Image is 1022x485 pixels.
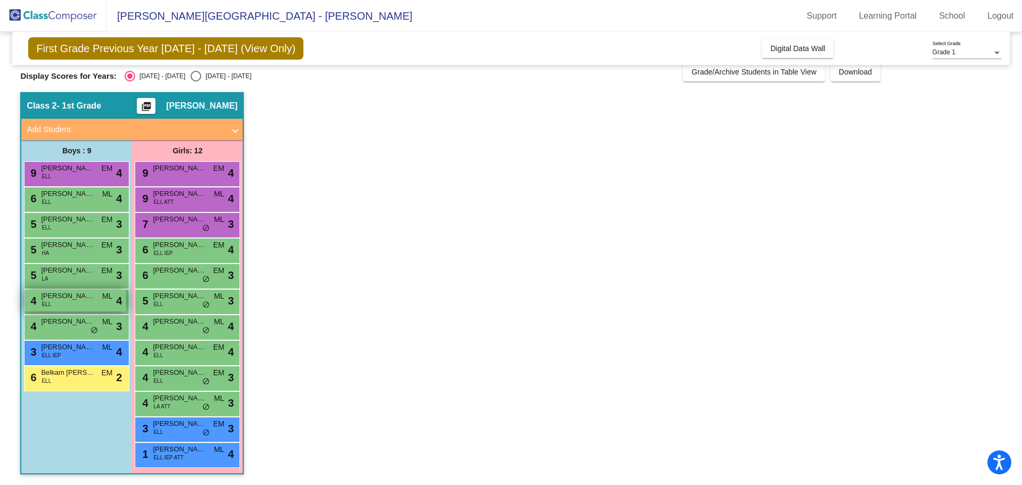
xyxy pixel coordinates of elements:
[153,291,206,301] span: [PERSON_NAME]
[139,218,148,230] span: 7
[41,240,94,250] span: [PERSON_NAME]
[41,188,94,199] span: [PERSON_NAME]
[153,377,163,385] span: ELL
[102,188,112,200] span: ML
[28,193,36,204] span: 6
[56,101,101,111] span: - 1st Grade
[139,448,148,460] span: 1
[228,344,234,360] span: 4
[202,377,210,386] span: do_not_disturb_alt
[101,163,112,174] span: EM
[214,444,224,455] span: ML
[153,240,206,250] span: [PERSON_NAME]
[228,191,234,207] span: 4
[228,293,234,309] span: 3
[41,342,94,352] span: [PERSON_NAME]
[28,346,36,358] span: 3
[139,372,148,383] span: 4
[683,62,825,81] button: Grade/Archive Students in Table View
[213,265,224,276] span: EM
[214,188,224,200] span: ML
[153,316,206,327] span: [PERSON_NAME]
[28,37,303,60] span: First Grade Previous Year [DATE] - [DATE] (View Only)
[42,249,49,257] span: HA
[101,265,112,276] span: EM
[153,454,184,462] span: ELL IEP ATT
[28,372,36,383] span: 6
[41,316,94,327] span: [PERSON_NAME]
[139,397,148,409] span: 4
[116,369,122,385] span: 2
[228,242,234,258] span: 4
[839,68,872,76] span: Download
[770,44,825,53] span: Digital Data Wall
[213,163,224,174] span: EM
[28,320,36,332] span: 4
[28,167,36,179] span: 9
[139,167,148,179] span: 9
[979,7,1022,24] a: Logout
[116,165,122,181] span: 4
[228,267,234,283] span: 3
[101,367,112,379] span: EM
[140,101,153,116] mat-icon: picture_as_pdf
[228,395,234,411] span: 3
[153,351,163,359] span: ELL
[28,295,36,307] span: 4
[153,265,206,276] span: [PERSON_NAME]
[153,393,206,404] span: [PERSON_NAME]
[202,275,210,284] span: do_not_disturb_alt
[28,244,36,256] span: 5
[166,101,237,111] span: [PERSON_NAME]
[214,316,224,327] span: ML
[228,165,234,181] span: 4
[41,265,94,276] span: [PERSON_NAME]
[28,269,36,281] span: 5
[41,214,94,225] span: [PERSON_NAME] [PERSON_NAME]
[42,351,61,359] span: ELL IEP
[228,216,234,232] span: 3
[139,320,148,332] span: 4
[21,140,132,161] div: Boys : 9
[153,402,170,410] span: LA ATT
[41,163,94,174] span: [PERSON_NAME]
[41,367,94,378] span: Belkam [PERSON_NAME] [PERSON_NAME]
[139,423,148,434] span: 3
[153,367,206,378] span: [PERSON_NAME]
[139,193,148,204] span: 9
[214,214,224,225] span: ML
[202,224,210,233] span: do_not_disturb_alt
[28,218,36,230] span: 5
[798,7,845,24] a: Support
[851,7,926,24] a: Learning Portal
[213,240,224,251] span: EM
[228,369,234,385] span: 3
[153,342,206,352] span: [PERSON_NAME]
[153,418,206,429] span: [PERSON_NAME] [PERSON_NAME]
[90,326,98,335] span: do_not_disturb_alt
[213,418,224,430] span: EM
[139,346,148,358] span: 4
[830,62,880,81] button: Download
[27,124,225,136] mat-panel-title: Add Student
[930,7,974,24] a: School
[153,188,206,199] span: [PERSON_NAME]
[153,428,163,436] span: ELL
[27,101,56,111] span: Class 2
[202,429,210,437] span: do_not_disturb_alt
[153,249,172,257] span: ELL IEP
[101,214,112,225] span: EM
[102,316,112,327] span: ML
[132,140,243,161] div: Girls: 12
[933,48,955,56] span: Grade 1
[228,421,234,437] span: 3
[116,318,122,334] span: 3
[42,198,51,206] span: ELL
[213,367,224,379] span: EM
[21,119,243,140] mat-expansion-panel-header: Add Student
[42,224,51,232] span: ELL
[691,68,817,76] span: Grade/Archive Students in Table View
[20,71,117,81] span: Display Scores for Years:
[135,71,185,81] div: [DATE] - [DATE]
[125,71,251,81] mat-radio-group: Select an option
